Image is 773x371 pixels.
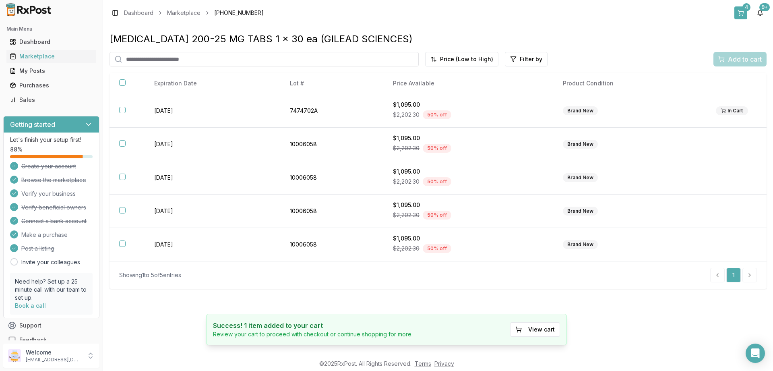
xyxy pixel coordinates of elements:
a: Marketplace [167,9,200,17]
button: Support [3,318,99,333]
a: Terms [415,360,431,367]
button: Feedback [3,333,99,347]
div: Dashboard [10,38,93,46]
span: Make a purchase [21,231,68,239]
button: Marketplace [3,50,99,63]
span: Filter by [520,55,542,63]
h4: Success! 1 item added to your cart [213,321,413,330]
p: Let's finish your setup first! [10,136,93,144]
button: 9+ [754,6,767,19]
td: [DATE] [145,228,280,261]
p: [EMAIL_ADDRESS][DOMAIN_NAME] [26,356,82,363]
span: Post a listing [21,245,54,253]
div: Brand New [563,207,598,216]
div: 50 % off [423,177,451,186]
td: 10006058 [280,228,383,261]
button: View cart [510,322,560,337]
a: Purchases [6,78,96,93]
div: $1,095.00 [393,168,544,176]
td: [DATE] [145,94,280,128]
p: Welcome [26,348,82,356]
div: $1,095.00 [393,134,544,142]
button: 4 [734,6,747,19]
div: 50 % off [423,211,451,220]
div: 50 % off [423,110,451,119]
span: Create your account [21,162,76,170]
div: Brand New [563,140,598,149]
button: Filter by [505,52,548,66]
a: My Posts [6,64,96,78]
div: Purchases [10,81,93,89]
div: $1,095.00 [393,101,544,109]
a: Privacy [434,360,454,367]
button: Sales [3,93,99,106]
div: Brand New [563,173,598,182]
div: Showing 1 to 5 of 5 entries [119,271,181,279]
div: $1,095.00 [393,201,544,209]
span: $2,202.30 [393,211,420,219]
th: Product Condition [553,73,706,94]
button: Purchases [3,79,99,92]
td: [DATE] [145,128,280,161]
h2: Main Menu [6,26,96,32]
div: Marketplace [10,52,93,60]
button: Price (Low to High) [425,52,498,66]
a: Sales [6,93,96,107]
span: [PHONE_NUMBER] [214,9,264,17]
td: 10006058 [280,195,383,228]
td: 10006058 [280,161,383,195]
a: Dashboard [124,9,153,17]
th: Lot # [280,73,383,94]
span: Browse the marketplace [21,176,86,184]
div: $1,095.00 [393,234,544,242]
td: 7474702A [280,94,383,128]
div: 4 [742,3,750,11]
span: $2,202.30 [393,178,420,186]
span: Connect a bank account [21,217,87,225]
span: Price (Low to High) [440,55,493,63]
a: 1 [726,268,741,282]
td: 10006058 [280,128,383,161]
span: $2,202.30 [393,144,420,152]
p: Need help? Set up a 25 minute call with our team to set up. [15,278,88,302]
div: [MEDICAL_DATA] 200-25 MG TABS 1 x 30 ea (GILEAD SCIENCES) [110,33,767,46]
img: RxPost Logo [3,3,55,16]
a: Book a call [15,302,46,309]
p: Review your cart to proceed with checkout or continue shopping for more. [213,330,413,338]
button: Dashboard [3,35,99,48]
div: 50 % off [423,144,451,153]
td: [DATE] [145,161,280,195]
span: $2,202.30 [393,245,420,253]
a: Marketplace [6,49,96,64]
div: 9+ [759,3,770,11]
a: Dashboard [6,35,96,49]
h3: Getting started [10,120,55,129]
img: User avatar [8,349,21,362]
div: In Cart [716,106,748,115]
div: Brand New [563,240,598,249]
td: [DATE] [145,195,280,228]
span: Verify beneficial owners [21,203,86,211]
th: Price Available [383,73,553,94]
span: $2,202.30 [393,111,420,119]
span: Verify your business [21,190,76,198]
div: Sales [10,96,93,104]
div: Brand New [563,106,598,115]
nav: breadcrumb [124,9,264,17]
span: Feedback [19,336,47,344]
th: Expiration Date [145,73,280,94]
nav: pagination [710,268,757,282]
button: My Posts [3,64,99,77]
div: My Posts [10,67,93,75]
div: 50 % off [423,244,451,253]
div: Open Intercom Messenger [746,344,765,363]
a: Invite your colleagues [21,258,80,266]
span: 88 % [10,145,23,153]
